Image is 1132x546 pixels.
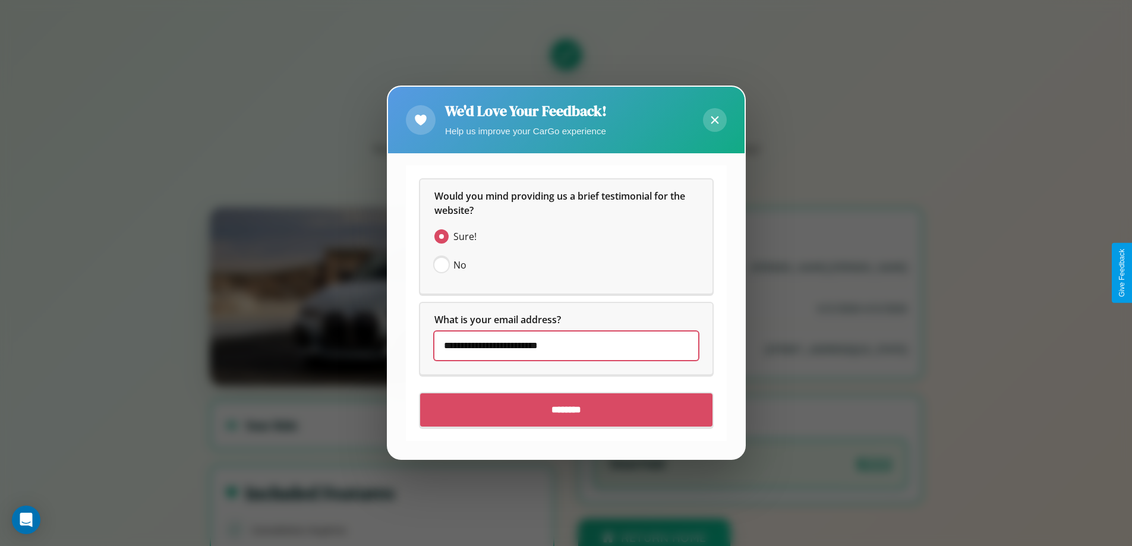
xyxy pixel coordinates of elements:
[453,230,477,244] span: Sure!
[1118,249,1126,297] div: Give Feedback
[434,190,688,217] span: Would you mind providing us a brief testimonial for the website?
[453,258,466,273] span: No
[12,506,40,534] div: Open Intercom Messenger
[445,101,607,121] h2: We'd Love Your Feedback!
[434,314,561,327] span: What is your email address?
[445,123,607,139] p: Help us improve your CarGo experience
